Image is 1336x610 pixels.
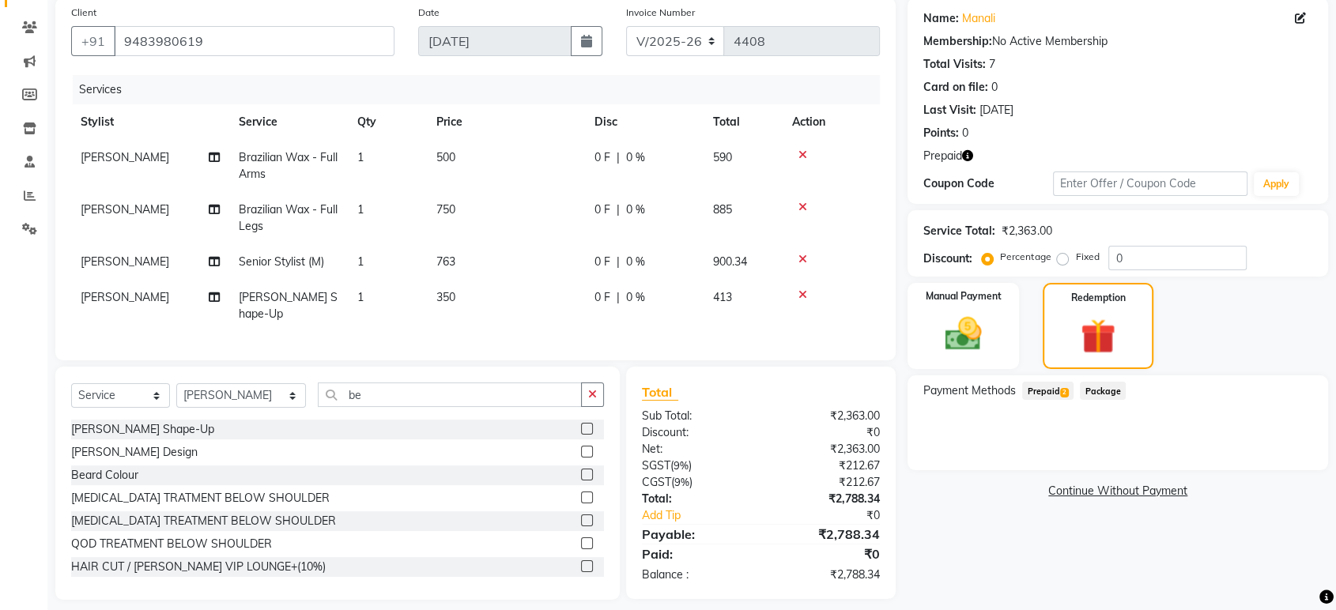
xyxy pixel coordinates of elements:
div: [PERSON_NAME] Shape-Up [71,421,214,438]
span: 0 F [594,201,610,218]
span: 1 [357,254,364,269]
a: Add Tip [630,507,783,524]
button: +91 [71,26,115,56]
div: HAIR CUT / [PERSON_NAME] VIP LOUNGE+(10%) [71,559,326,575]
div: Name: [923,10,959,27]
span: | [617,254,620,270]
div: ₹0 [761,544,893,563]
div: QOD TREATMENT BELOW SHOULDER [71,536,272,552]
span: 0 % [626,254,645,270]
div: [PERSON_NAME] Design [71,444,198,461]
label: Client [71,6,96,20]
div: 0 [962,125,968,141]
div: Net: [630,441,761,457]
div: Points: [923,125,959,141]
span: 750 [436,202,455,217]
div: 7 [989,56,995,73]
div: Payable: [630,525,761,544]
div: ₹0 [783,507,892,524]
span: 500 [436,150,455,164]
span: 2 [1060,388,1069,397]
div: Balance : [630,567,761,583]
span: 590 [713,150,732,164]
div: Coupon Code [923,175,1053,192]
span: 0 % [626,201,645,218]
span: CGST [642,475,671,489]
span: 0 % [626,289,645,306]
div: No Active Membership [923,33,1312,50]
span: Prepaid [1022,382,1074,400]
span: Total [642,384,678,401]
span: 9% [674,476,689,488]
div: Paid: [630,544,761,563]
span: 350 [436,290,455,304]
span: [PERSON_NAME] [81,290,169,304]
label: Date [418,6,440,20]
div: Discount: [630,424,761,441]
div: ₹2,363.00 [761,441,893,457]
span: 413 [713,290,732,304]
th: Stylist [71,104,229,140]
label: Redemption [1070,291,1125,305]
a: Manali [962,10,995,27]
input: Search by Name/Mobile/Email/Code [114,26,394,56]
div: ₹2,363.00 [761,408,893,424]
span: 0 % [626,149,645,166]
span: [PERSON_NAME] [81,150,169,164]
button: Apply [1254,172,1299,196]
th: Service [229,104,348,140]
div: Beard Colour [71,467,138,484]
span: | [617,149,620,166]
label: Manual Payment [926,289,1002,303]
div: Discount: [923,250,972,267]
span: 9% [674,459,689,472]
div: [MEDICAL_DATA] TRATMENT BELOW SHOULDER [71,490,330,506]
div: ₹2,788.34 [761,567,893,583]
div: ( ) [630,457,761,474]
input: Enter Offer / Coupon Code [1053,171,1247,196]
div: Card on file: [923,79,988,96]
span: 900.34 [713,254,747,269]
th: Disc [585,104,704,140]
th: Qty [348,104,427,140]
span: Package [1080,382,1126,400]
div: Total: [630,491,761,507]
a: Continue Without Payment [911,483,1325,499]
div: Last Visit: [923,102,976,119]
div: ₹212.67 [761,474,893,491]
img: _cash.svg [934,313,993,355]
span: Payment Methods [923,382,1016,399]
span: [PERSON_NAME] [81,254,169,269]
span: Brazilian Wax - Full Legs [239,202,338,233]
div: [MEDICAL_DATA] TREATMENT BELOW SHOULDER [71,513,336,529]
span: Prepaid [923,148,962,164]
div: Service Total: [923,223,995,239]
span: 885 [713,202,732,217]
img: _gift.svg [1070,314,1127,358]
span: 0 F [594,289,610,306]
div: Sub Total: [630,408,761,424]
span: Brazilian Wax - Full Arms [239,150,338,181]
span: | [617,201,620,218]
div: Services [73,75,892,104]
div: [DATE] [979,102,1013,119]
div: ₹2,788.34 [761,491,893,507]
div: ₹0 [761,424,893,441]
span: | [617,289,620,306]
div: Total Visits: [923,56,986,73]
div: Membership: [923,33,992,50]
div: ₹212.67 [761,457,893,474]
label: Invoice Number [626,6,695,20]
th: Price [427,104,585,140]
th: Action [783,104,880,140]
span: SGST [642,458,670,473]
label: Fixed [1075,250,1099,264]
label: Percentage [1000,250,1051,264]
div: ₹2,788.34 [761,525,893,544]
span: 0 F [594,149,610,166]
div: 0 [991,79,998,96]
span: 763 [436,254,455,269]
span: 0 F [594,254,610,270]
span: Senior Stylist (M) [239,254,324,269]
div: ₹2,363.00 [1002,223,1051,239]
